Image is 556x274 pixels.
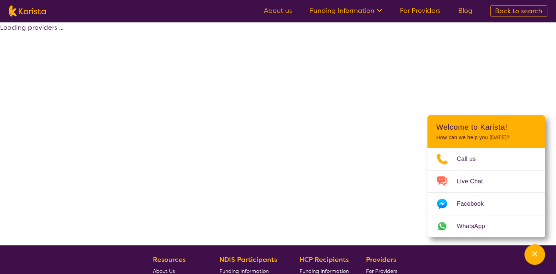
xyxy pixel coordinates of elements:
[436,123,536,131] h2: Welcome to Karista!
[427,215,545,237] a: Web link opens in a new tab.
[219,255,277,264] b: NDIS Participants
[299,255,349,264] b: HCP Recipients
[458,6,473,15] a: Blog
[457,221,494,232] span: WhatsApp
[427,148,545,237] ul: Choose channel
[495,7,542,15] span: Back to search
[153,255,186,264] b: Resources
[457,176,492,187] span: Live Chat
[427,115,545,237] div: Channel Menu
[366,255,396,264] b: Providers
[490,5,547,17] a: Back to search
[457,198,492,209] span: Facebook
[436,134,536,141] p: How can we help you [DATE]?
[524,244,545,265] button: Channel Menu
[9,6,46,17] img: Karista logo
[400,6,441,15] a: For Providers
[310,6,382,15] a: Funding Information
[457,154,485,165] span: Call us
[264,6,292,15] a: About us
